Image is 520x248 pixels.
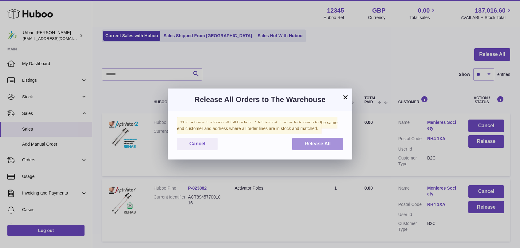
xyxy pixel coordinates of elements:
span: This action will release all full baskets. A full basket is an order/s going to the same end cust... [177,117,337,134]
h3: Release All Orders to The Warehouse [177,95,343,104]
span: Cancel [189,141,205,146]
button: × [342,93,349,101]
button: Release All [292,138,343,150]
span: Release All [305,141,331,146]
button: Cancel [177,138,218,150]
